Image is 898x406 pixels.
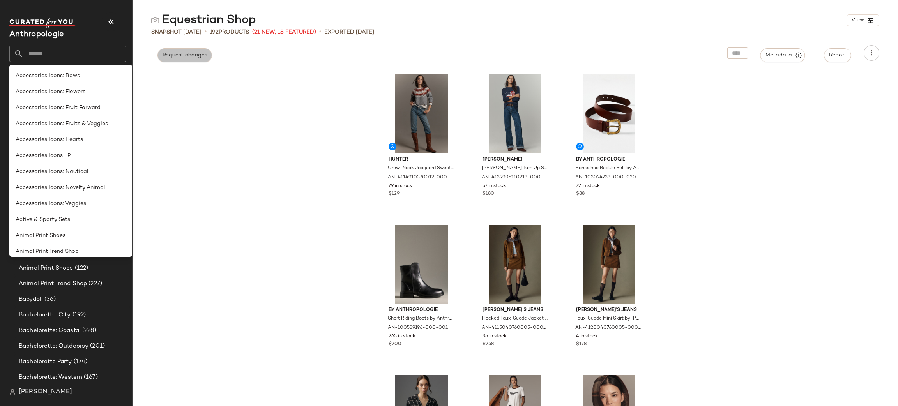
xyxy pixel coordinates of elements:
[157,48,212,62] button: Request changes
[16,199,86,208] span: Accessories Icons: Veggies
[9,30,64,39] span: Current Company Name
[72,357,88,366] span: (174)
[570,74,648,153] img: 103024733_020_b
[16,247,79,256] span: Animal Print Trend Shop
[16,215,70,224] span: Active & Sporty Sets
[71,311,86,320] span: (192)
[16,136,83,144] span: Accessories Icons: Hearts
[575,165,641,172] span: Horseshoe Buckle Belt by Anthropologie in Brown, Women's, Size: Medium, Leather
[151,16,159,24] img: svg%3e
[483,307,548,314] span: [PERSON_NAME]'s Jeans
[210,28,249,36] div: Products
[576,191,585,198] span: $88
[576,341,587,348] span: $178
[19,311,71,320] span: Bachelorette: City
[16,231,65,240] span: Animal Print Shoes
[19,279,87,288] span: Animal Print Trend Shop
[576,183,600,190] span: 72 in stock
[324,28,374,36] p: Exported [DATE]
[389,333,415,340] span: 265 in stock
[88,342,105,351] span: (201)
[9,389,16,395] img: svg%3e
[483,333,507,340] span: 35 in stock
[205,27,207,37] span: •
[483,183,506,190] span: 57 in stock
[19,295,43,304] span: Babydoll
[824,48,851,62] button: Report
[765,52,801,59] span: Metadata
[16,120,108,128] span: Accessories Icons: Fruits & Veggies
[19,373,82,382] span: Bachelorette: Western
[388,325,448,332] span: AN-100539196-000-001
[575,315,641,322] span: Faux-Suede Mini Skirt by [PERSON_NAME]'s Jeans in Brown, Women's, Size: 12, Polyurethane/Suede at...
[570,225,648,304] img: 4120040760005_020_b14
[829,52,847,58] span: Report
[482,165,548,172] span: [PERSON_NAME] Turn Up Straight-Leg Jeans by [PERSON_NAME] in Blue, Women's, Size: 6, Cotton at An...
[162,52,207,58] span: Request changes
[43,295,56,304] span: (36)
[19,264,73,273] span: Animal Print Shoes
[575,174,636,181] span: AN-103024733-000-020
[19,387,72,397] span: [PERSON_NAME]
[151,12,256,28] div: Equestrian Shop
[389,191,400,198] span: $129
[482,325,548,332] span: AN-4115040760005-000-020
[252,28,316,36] span: (21 New, 18 Featured)
[9,18,76,28] img: cfy_white_logo.C9jOOHJF.svg
[19,326,81,335] span: Bachelorette: Coastal
[382,74,461,153] img: 4114910370012_008_b
[19,342,88,351] span: Bachelorette: Outdoorsy
[81,326,96,335] span: (228)
[19,357,72,366] span: Bachelorette Party
[82,373,98,382] span: (167)
[382,225,461,304] img: 100539196_001_b
[389,341,401,348] span: $200
[389,307,454,314] span: By Anthropologie
[16,72,80,80] span: Accessories Icons: Bows
[760,48,805,62] button: Metadata
[388,165,454,172] span: Crew-Neck Jacquard Sweater by Hunter in Grey, Women's, Size: Small, Polyester/Nylon/Wool at Anthr...
[388,315,454,322] span: Short Riding Boots by Anthropologie in Black, Women's, Size: 39, Leather/Rubber/Suede
[483,191,494,198] span: $180
[16,104,101,112] span: Accessories Icons: Fruit Forward
[576,333,598,340] span: 4 in stock
[16,168,88,176] span: Accessories Icons: Nautical
[476,74,555,153] img: 4139905110213_091_b
[851,17,864,23] span: View
[87,279,102,288] span: (227)
[483,341,494,348] span: $258
[576,307,642,314] span: [PERSON_NAME]'s Jeans
[389,183,412,190] span: 79 in stock
[576,156,642,163] span: By Anthropologie
[389,156,454,163] span: Hunter
[73,264,88,273] span: (122)
[482,174,548,181] span: AN-4139905110213-000-091
[847,14,879,26] button: View
[16,184,105,192] span: Accessories Icons: Novelty Animal
[319,27,321,37] span: •
[16,152,71,160] span: Accessories Icons LP
[476,225,555,304] img: 4115040760005_020_b14
[151,28,202,36] span: Snapshot [DATE]
[575,325,641,332] span: AN-4120040760005-000-020
[388,174,454,181] span: AN-4114910370012-000-008
[483,156,548,163] span: [PERSON_NAME]
[210,29,219,35] span: 192
[482,315,548,322] span: Flocked Faux-Suede Jacket by [PERSON_NAME]'s Jeans in Brown, Women's, Size: Large, Polyester/Cott...
[16,88,85,96] span: Accessories Icons: Flowers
